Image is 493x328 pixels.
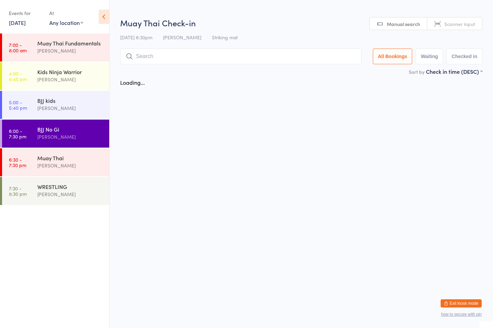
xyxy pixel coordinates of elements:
div: Muay Thai Fundamentals [37,39,103,47]
time: 5:00 - 5:40 pm [9,99,27,110]
div: Events for [9,8,42,19]
span: [PERSON_NAME] [163,34,201,41]
a: 6:30 -7:30 pmMuay Thai[PERSON_NAME] [2,148,109,176]
div: [PERSON_NAME] [37,190,103,198]
button: All Bookings [373,49,413,64]
div: BJJ kids [37,97,103,104]
a: [DATE] [9,19,26,26]
button: Checked in [446,49,482,64]
a: 7:30 -8:30 pmWRESTLING[PERSON_NAME] [2,177,109,205]
div: [PERSON_NAME] [37,76,103,83]
input: Search [120,49,362,64]
div: [PERSON_NAME] [37,162,103,169]
time: 6:30 - 7:30 pm [9,157,26,168]
time: 4:00 - 4:45 pm [9,71,27,82]
a: 5:00 -5:40 pmBJJ kids[PERSON_NAME] [2,91,109,119]
span: Striking mat [212,34,238,41]
div: Muay Thai [37,154,103,162]
div: Kids Ninja Warrior [37,68,103,76]
div: Any location [49,19,83,26]
div: At [49,8,83,19]
a: 6:00 -7:30 pmBJJ No Gi[PERSON_NAME] [2,120,109,148]
a: 7:00 -8:00 amMuay Thai Fundamentals[PERSON_NAME] [2,33,109,61]
div: Loading... [120,79,145,86]
label: Sort by [409,68,425,75]
div: [PERSON_NAME] [37,47,103,55]
div: [PERSON_NAME] [37,133,103,141]
div: [PERSON_NAME] [37,104,103,112]
a: 4:00 -4:45 pmKids Ninja Warrior[PERSON_NAME] [2,62,109,90]
time: 7:00 - 8:00 am [9,42,27,53]
button: how to secure with pin [441,312,482,317]
div: WRESTLING [37,183,103,190]
span: Manual search [387,20,420,27]
div: Check in time (DESC) [426,68,482,75]
time: 6:00 - 7:30 pm [9,128,26,139]
span: [DATE] 6:30pm [120,34,152,41]
h2: Muay Thai Check-in [120,17,482,28]
div: BJJ No Gi [37,125,103,133]
button: Exit kiosk mode [441,299,482,307]
time: 7:30 - 8:30 pm [9,186,27,196]
button: Waiting [416,49,443,64]
span: Scanner input [444,20,475,27]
